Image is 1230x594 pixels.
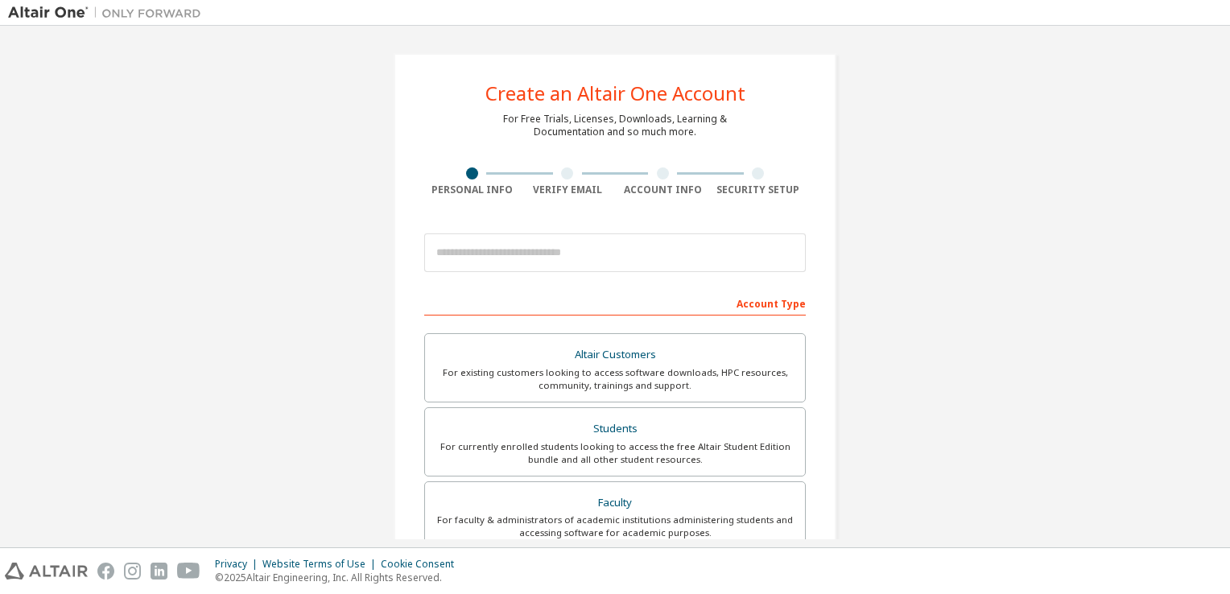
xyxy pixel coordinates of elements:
[435,492,795,514] div: Faculty
[485,84,745,103] div: Create an Altair One Account
[520,184,616,196] div: Verify Email
[435,418,795,440] div: Students
[503,113,727,138] div: For Free Trials, Licenses, Downloads, Learning & Documentation and so much more.
[424,290,806,316] div: Account Type
[215,558,262,571] div: Privacy
[711,184,807,196] div: Security Setup
[424,184,520,196] div: Personal Info
[262,558,381,571] div: Website Terms of Use
[97,563,114,580] img: facebook.svg
[5,563,88,580] img: altair_logo.svg
[151,563,167,580] img: linkedin.svg
[381,558,464,571] div: Cookie Consent
[435,366,795,392] div: For existing customers looking to access software downloads, HPC resources, community, trainings ...
[215,571,464,584] p: © 2025 Altair Engineering, Inc. All Rights Reserved.
[435,344,795,366] div: Altair Customers
[177,563,200,580] img: youtube.svg
[435,514,795,539] div: For faculty & administrators of academic institutions administering students and accessing softwa...
[8,5,209,21] img: Altair One
[615,184,711,196] div: Account Info
[124,563,141,580] img: instagram.svg
[435,440,795,466] div: For currently enrolled students looking to access the free Altair Student Edition bundle and all ...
